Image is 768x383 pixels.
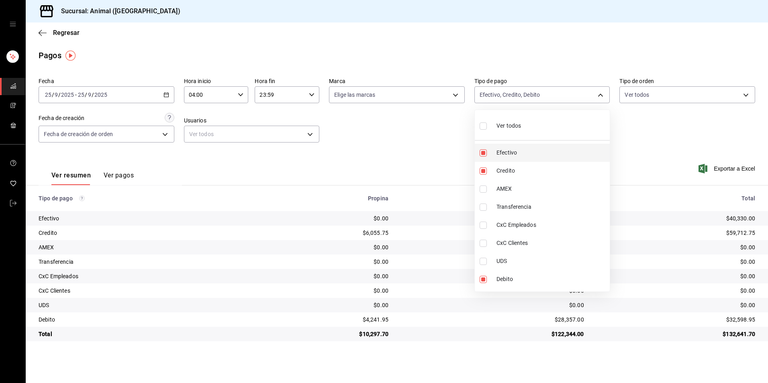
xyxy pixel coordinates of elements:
span: CxC Empleados [496,221,607,229]
span: Debito [496,275,607,283]
span: AMEX [496,185,607,193]
span: Ver todos [496,122,521,130]
span: CxC Clientes [496,239,607,247]
span: Efectivo [496,149,607,157]
span: Transferencia [496,203,607,211]
img: Tooltip marker [65,51,76,61]
span: UDS [496,257,607,265]
span: Credito [496,167,607,175]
